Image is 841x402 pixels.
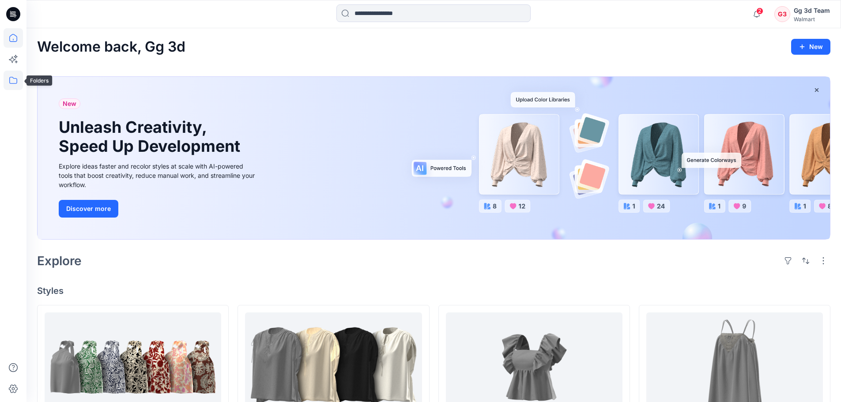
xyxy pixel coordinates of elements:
[37,39,185,55] h2: Welcome back, Gg 3d
[59,200,257,218] a: Discover more
[794,16,830,23] div: Walmart
[791,39,830,55] button: New
[37,286,830,296] h4: Styles
[59,200,118,218] button: Discover more
[59,162,257,189] div: Explore ideas faster and recolor styles at scale with AI-powered tools that boost creativity, red...
[774,6,790,22] div: G3
[37,254,82,268] h2: Explore
[756,8,763,15] span: 2
[63,98,76,109] span: New
[59,118,244,156] h1: Unleash Creativity, Speed Up Development
[794,5,830,16] div: Gg 3d Team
